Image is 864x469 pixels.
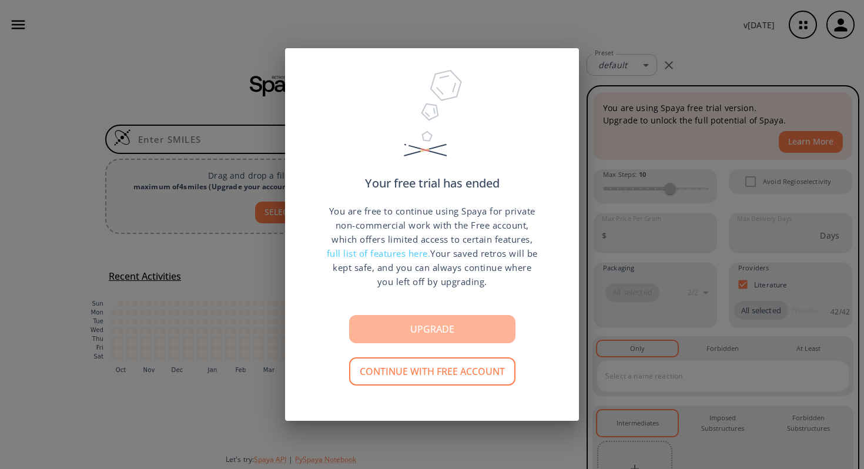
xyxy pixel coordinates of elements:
button: Continue with free account [349,357,515,386]
p: You are free to continue using Spaya for private non-commercial work with the Free account, which... [326,204,538,289]
span: full list of features here. [327,247,431,259]
img: Trial Ended [398,66,466,177]
p: Your free trial has ended [365,177,500,189]
button: Upgrade [349,315,515,343]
